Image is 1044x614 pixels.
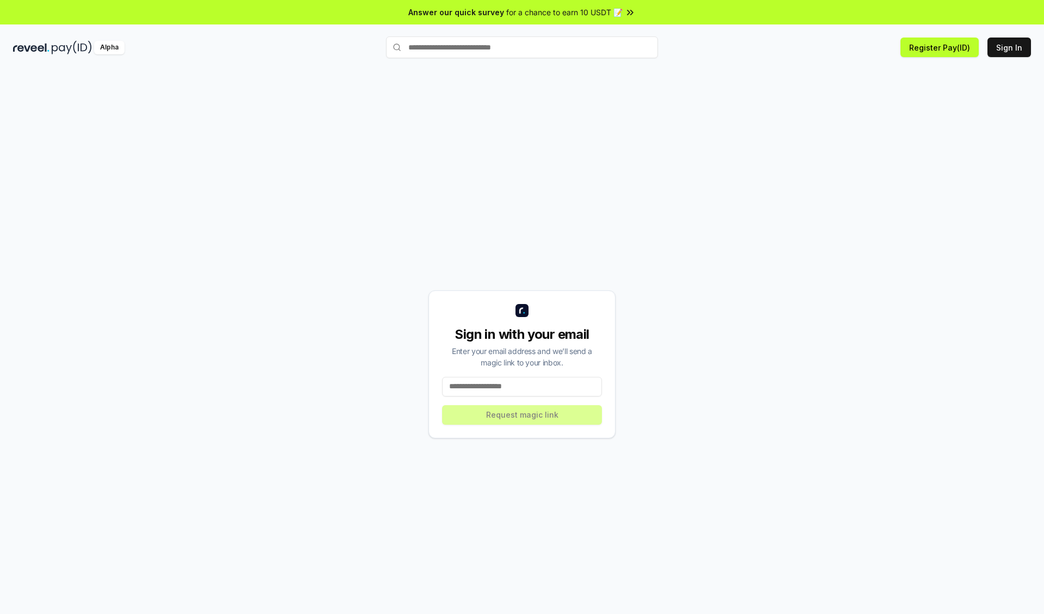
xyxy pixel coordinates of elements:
img: reveel_dark [13,41,49,54]
div: Enter your email address and we’ll send a magic link to your inbox. [442,345,602,368]
span: for a chance to earn 10 USDT 📝 [506,7,623,18]
button: Sign In [987,38,1031,57]
img: pay_id [52,41,92,54]
div: Sign in with your email [442,326,602,343]
div: Alpha [94,41,125,54]
span: Answer our quick survey [408,7,504,18]
img: logo_small [515,304,529,317]
button: Register Pay(ID) [900,38,979,57]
